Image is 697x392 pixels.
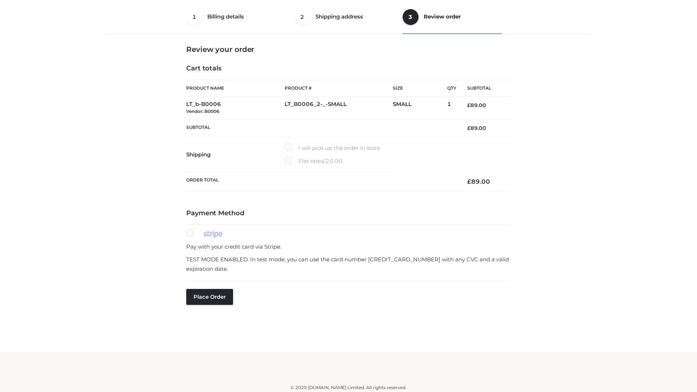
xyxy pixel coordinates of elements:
td: LT_B0006_2-_-SMALL [285,97,393,119]
div: © 2025 [DOMAIN_NAME] Limited. All rights reserved. [108,384,589,391]
th: Subtotal [186,119,456,137]
h4: Cart totals [186,65,511,73]
th: Shipping [186,137,285,172]
bdi: 20.00 [322,158,343,164]
th: Order Total [186,172,456,191]
bdi: 89.00 [467,102,486,109]
h4: Payment Method [186,209,511,217]
th: Product # [285,80,393,97]
button: Place order [186,289,233,305]
p: TEST MODE ENABLED. In test mode, you can use the card number [CREDIT_CARD_NUMBER] with any CVC an... [186,255,511,273]
p: Pay with your credit card via Stripe. [186,242,511,252]
th: Qty [447,80,456,97]
label: Flat rate: [285,156,343,166]
bdi: 89.00 [467,125,486,131]
span: £ [467,102,470,109]
small: Vendor: B0006 [186,109,219,114]
th: Subtotal [456,80,511,97]
td: 1 [447,97,456,119]
td: SMALL [393,97,447,119]
th: Product Name [186,80,285,97]
bdi: 89.00 [467,178,490,185]
td: LT_b-B0006 [186,97,285,119]
span: £ [467,125,470,131]
span: £ [467,178,471,185]
th: Size [393,80,444,97]
label: I will pick up the order in store. [285,143,381,153]
h3: Review your order [186,45,511,54]
span: £ [322,158,326,164]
